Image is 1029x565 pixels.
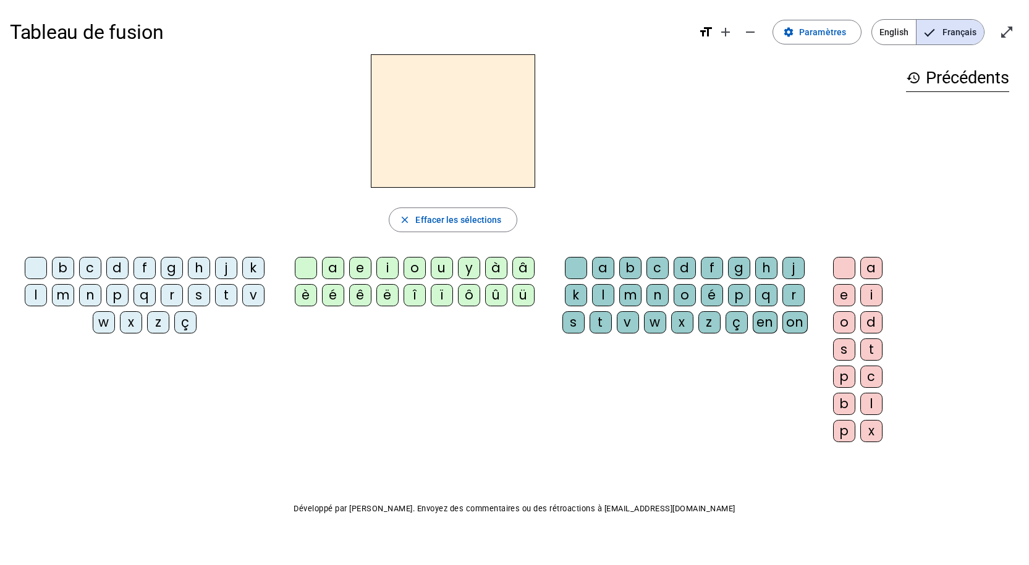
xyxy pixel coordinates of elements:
[860,366,883,388] div: c
[376,257,399,279] div: i
[833,366,855,388] div: p
[674,257,696,279] div: d
[671,311,693,333] div: x
[783,27,794,38] mat-icon: settings
[726,311,748,333] div: ç
[782,257,805,279] div: j
[161,284,183,306] div: r
[917,20,984,44] span: Français
[389,207,517,232] button: Effacer les sélections
[458,284,480,306] div: ô
[994,20,1019,44] button: Entrer en plein écran
[120,311,142,333] div: x
[188,257,210,279] div: h
[860,311,883,333] div: d
[860,284,883,306] div: i
[415,212,501,227] span: Effacer les sélections
[10,12,688,52] h1: Tableau de fusion
[782,284,805,306] div: r
[349,257,371,279] div: e
[562,311,585,333] div: s
[753,311,777,333] div: en
[215,257,237,279] div: j
[738,20,763,44] button: Diminuer la taille de la police
[906,64,1009,92] h3: Précédents
[644,311,666,333] div: w
[592,257,614,279] div: a
[512,257,535,279] div: â
[93,311,115,333] div: w
[617,311,639,333] div: v
[25,284,47,306] div: l
[799,25,846,40] span: Paramètres
[999,25,1014,40] mat-icon: open_in_full
[701,257,723,279] div: f
[322,257,344,279] div: a
[833,420,855,442] div: p
[52,284,74,306] div: m
[833,311,855,333] div: o
[404,284,426,306] div: î
[872,20,916,44] span: English
[512,284,535,306] div: ü
[728,257,750,279] div: g
[79,257,101,279] div: c
[755,257,777,279] div: h
[349,284,371,306] div: ê
[52,257,74,279] div: b
[10,501,1019,516] p: Développé par [PERSON_NAME]. Envoyez des commentaires ou des rétroactions à [EMAIL_ADDRESS][DOMAI...
[674,284,696,306] div: o
[106,284,129,306] div: p
[833,338,855,361] div: s
[161,257,183,279] div: g
[833,284,855,306] div: e
[147,311,169,333] div: z
[592,284,614,306] div: l
[698,25,713,40] mat-icon: format_size
[590,311,612,333] div: t
[215,284,237,306] div: t
[860,420,883,442] div: x
[755,284,777,306] div: q
[646,257,669,279] div: c
[701,284,723,306] div: é
[295,284,317,306] div: è
[619,284,642,306] div: m
[458,257,480,279] div: y
[376,284,399,306] div: ë
[242,257,265,279] div: k
[860,338,883,361] div: t
[322,284,344,306] div: é
[871,19,985,45] mat-button-toggle-group: Language selection
[833,393,855,415] div: b
[404,257,426,279] div: o
[906,70,921,85] mat-icon: history
[698,311,721,333] div: z
[860,257,883,279] div: a
[619,257,642,279] div: b
[782,311,808,333] div: on
[743,25,758,40] mat-icon: remove
[174,311,197,333] div: ç
[485,284,507,306] div: û
[431,257,453,279] div: u
[133,257,156,279] div: f
[188,284,210,306] div: s
[773,20,862,44] button: Paramètres
[242,284,265,306] div: v
[106,257,129,279] div: d
[485,257,507,279] div: à
[79,284,101,306] div: n
[860,393,883,415] div: l
[728,284,750,306] div: p
[399,214,410,225] mat-icon: close
[646,284,669,306] div: n
[565,284,587,306] div: k
[713,20,738,44] button: Augmenter la taille de la police
[431,284,453,306] div: ï
[718,25,733,40] mat-icon: add
[133,284,156,306] div: q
